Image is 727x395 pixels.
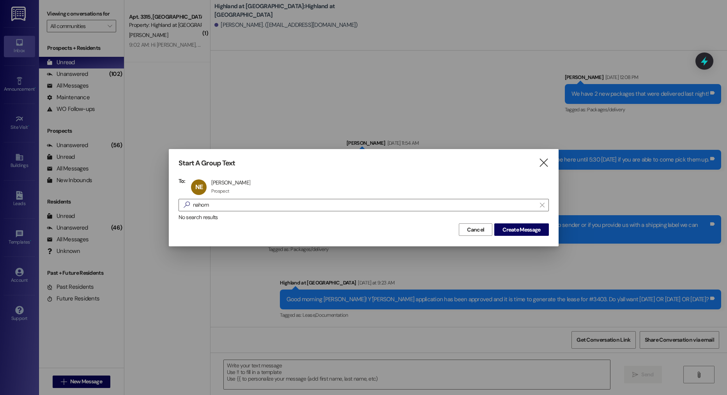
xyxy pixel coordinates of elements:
h3: To: [179,177,186,184]
i:  [540,202,544,208]
div: [PERSON_NAME] [211,179,250,186]
div: No search results [179,213,549,221]
i:  [538,159,549,167]
button: Create Message [494,223,548,236]
input: Search for any contact or apartment [193,200,536,211]
h3: Start A Group Text [179,159,235,168]
i:  [180,201,193,209]
span: Cancel [467,226,484,234]
button: Cancel [459,223,492,236]
div: Prospect [211,188,229,194]
button: Clear text [536,199,548,211]
span: NE [195,183,203,191]
span: Create Message [502,226,540,234]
